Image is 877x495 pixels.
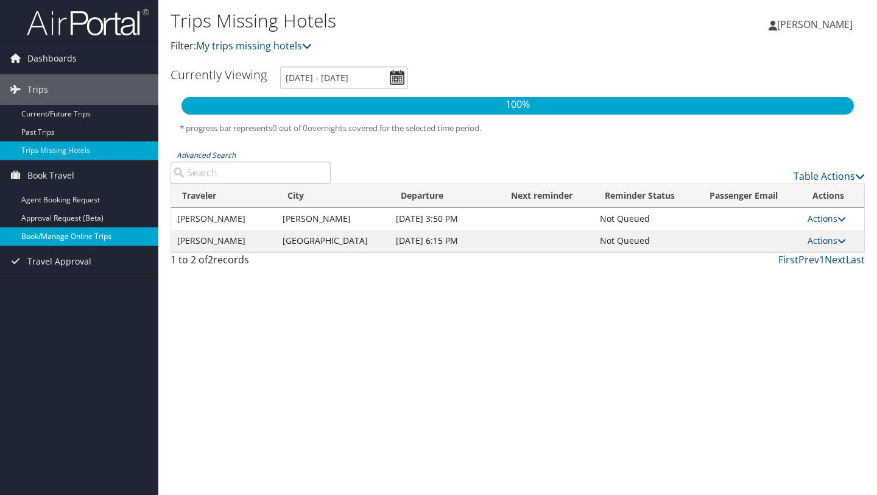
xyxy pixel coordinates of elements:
td: [PERSON_NAME] [171,208,276,230]
a: Next [825,253,846,266]
a: My trips missing hotels [196,39,312,52]
h1: Trips Missing Hotels [171,8,633,34]
span: Book Travel [27,160,74,191]
h3: Currently Viewing [171,66,267,83]
a: 1 [819,253,825,266]
th: Traveler: activate to sort column ascending [171,184,276,208]
td: [PERSON_NAME] [171,230,276,252]
td: [GEOGRAPHIC_DATA] [276,230,390,252]
img: airportal-logo.png [27,8,149,37]
td: [PERSON_NAME] [276,208,390,230]
a: First [778,253,798,266]
div: 1 to 2 of records [171,252,331,273]
th: Next reminder [500,184,594,208]
th: Actions [801,184,864,208]
th: Passenger Email: activate to sort column ascending [699,184,801,208]
td: [DATE] 6:15 PM [390,230,500,252]
th: Departure: activate to sort column descending [390,184,500,208]
p: Filter: [171,38,633,54]
span: [PERSON_NAME] [777,18,853,31]
a: [PERSON_NAME] [769,6,865,43]
td: [DATE] 3:50 PM [390,208,500,230]
span: Travel Approval [27,246,91,277]
span: 2 [208,253,213,266]
a: Table Actions [794,169,865,183]
th: Reminder Status [594,184,699,208]
a: Prev [798,253,819,266]
input: Advanced Search [171,162,331,183]
p: 100% [181,97,854,113]
input: [DATE] - [DATE] [280,66,408,89]
td: Not Queued [594,230,699,252]
span: Dashboards [27,43,77,74]
h5: * progress bar represents overnights covered for the selected time period. [180,123,856,134]
span: Trips [27,74,48,105]
th: City: activate to sort column ascending [276,184,390,208]
a: Actions [808,213,846,224]
span: 0 out of 0 [272,123,308,134]
a: Last [846,253,865,266]
a: Advanced Search [177,150,236,160]
td: Not Queued [594,208,699,230]
a: Actions [808,235,846,246]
